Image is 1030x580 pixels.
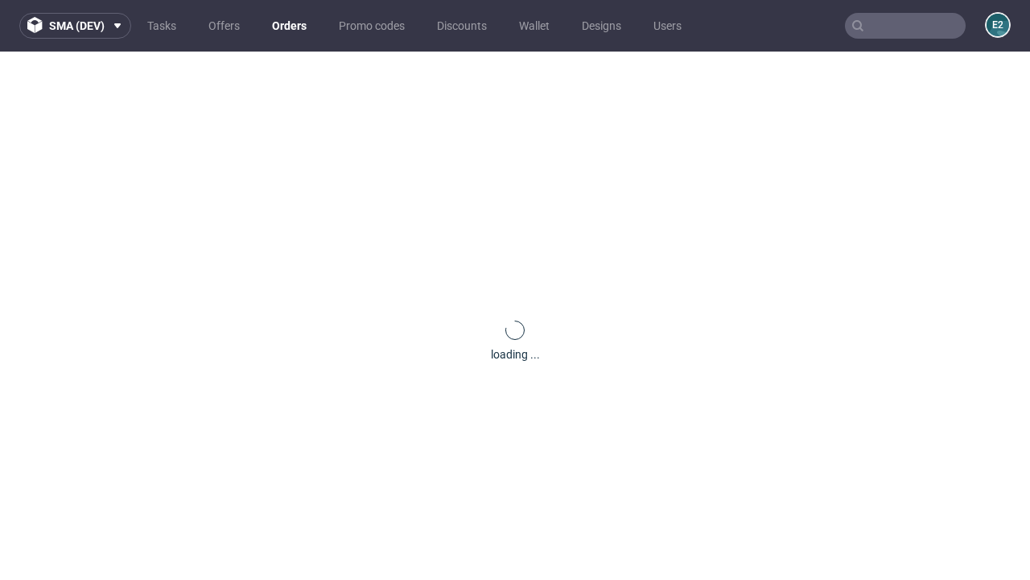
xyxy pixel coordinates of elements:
a: Orders [262,13,316,39]
a: Designs [572,13,631,39]
a: Offers [199,13,249,39]
div: loading ... [491,346,540,362]
a: Promo codes [329,13,414,39]
a: Tasks [138,13,186,39]
a: Wallet [509,13,559,39]
figcaption: e2 [987,14,1009,36]
span: sma (dev) [49,20,105,31]
a: Users [644,13,691,39]
a: Discounts [427,13,496,39]
button: sma (dev) [19,13,131,39]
